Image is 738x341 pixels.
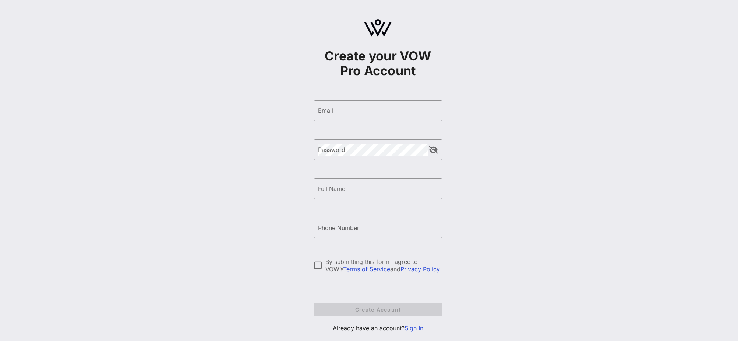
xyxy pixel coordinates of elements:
[364,19,392,37] img: logo.svg
[325,258,442,273] div: By submitting this form I agree to VOW’s and .
[400,265,439,273] a: Privacy Policy
[314,324,442,333] p: Already have an account?
[429,146,438,154] button: append icon
[405,324,423,332] a: Sign In
[343,265,390,273] a: Terms of Service
[314,49,442,78] h1: Create your VOW Pro Account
